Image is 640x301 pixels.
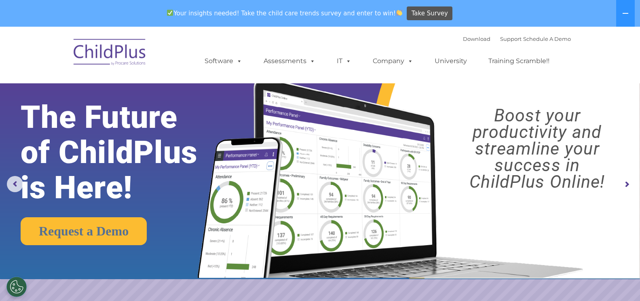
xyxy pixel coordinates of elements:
a: University [427,53,475,69]
a: IT [329,53,359,69]
span: Your insights needed! Take the child care trends survey and enter to win! [164,5,406,21]
a: Take Survey [407,6,452,21]
img: ✅ [167,10,173,16]
img: ChildPlus by Procare Solutions [70,33,150,74]
a: Assessments [256,53,323,69]
img: 👏 [396,10,402,16]
rs-layer: The Future of ChildPlus is Here! [21,100,225,206]
button: Cookies Settings [6,277,27,297]
a: Support [500,36,522,42]
rs-layer: Boost your productivity and streamline your success in ChildPlus Online! [442,107,632,190]
a: Request a Demo [21,217,147,245]
a: Company [365,53,421,69]
a: Training Scramble!! [480,53,558,69]
span: Phone number [112,87,147,93]
span: Last name [112,53,137,59]
font: | [463,36,571,42]
span: Take Survey [412,6,448,21]
a: Software [196,53,250,69]
a: Schedule A Demo [523,36,571,42]
a: Download [463,36,490,42]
